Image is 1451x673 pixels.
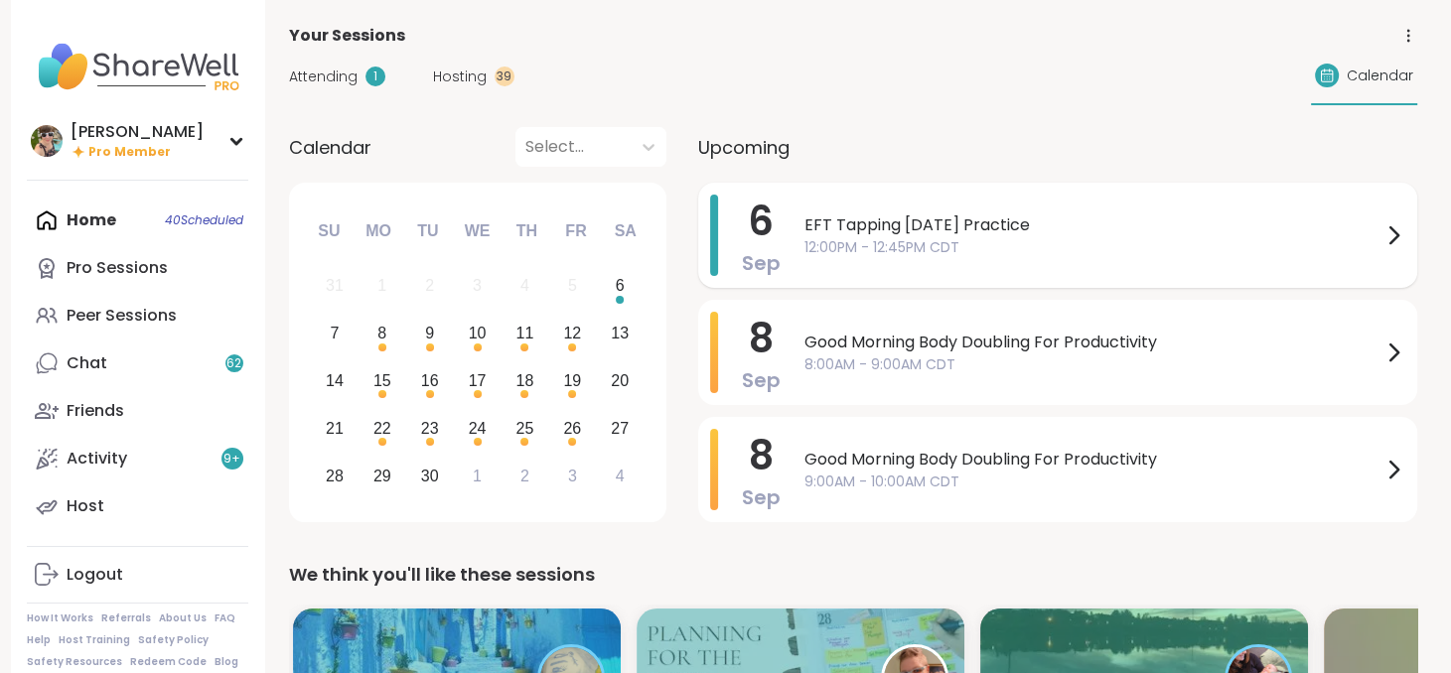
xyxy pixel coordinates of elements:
[67,352,107,374] div: Chat
[804,448,1381,471] span: Good Morning Body Doubling For Productivity
[67,305,177,327] div: Peer Sessions
[698,134,790,161] span: Upcoming
[455,209,499,253] div: We
[67,448,127,470] div: Activity
[406,209,450,253] div: Tu
[215,611,235,625] a: FAQ
[1347,66,1413,86] span: Calendar
[516,367,534,394] div: 18
[516,320,534,346] div: 11
[742,249,781,277] span: Sep
[804,331,1381,354] span: Good Morning Body Doubling For Productivity
[223,451,240,468] span: 9 +
[551,455,594,497] div: Choose Friday, October 3rd, 2025
[469,415,487,442] div: 24
[314,360,357,403] div: Choose Sunday, September 14th, 2025
[520,272,529,299] div: 4
[599,265,642,308] div: Choose Saturday, September 6th, 2025
[495,67,514,86] div: 39
[456,360,499,403] div: Choose Wednesday, September 17th, 2025
[27,655,122,669] a: Safety Resources
[377,272,386,299] div: 1
[504,455,546,497] div: Choose Thursday, October 2nd, 2025
[599,455,642,497] div: Choose Saturday, October 4th, 2025
[616,272,625,299] div: 6
[504,360,546,403] div: Choose Thursday, September 18th, 2025
[456,407,499,450] div: Choose Wednesday, September 24th, 2025
[27,435,248,482] a: Activity9+
[101,611,151,625] a: Referrals
[27,32,248,101] img: ShareWell Nav Logo
[361,265,403,308] div: Not available Monday, September 1st, 2025
[804,471,1381,492] span: 9:00AM - 10:00AM CDT
[599,313,642,355] div: Choose Saturday, September 13th, 2025
[27,387,248,435] a: Friends
[563,415,581,442] div: 26
[616,463,625,489] div: 4
[159,611,207,625] a: About Us
[215,655,238,669] a: Blog
[408,360,451,403] div: Choose Tuesday, September 16th, 2025
[469,320,487,346] div: 10
[326,463,344,489] div: 28
[289,561,1417,589] div: We think you'll like these sessions
[473,463,482,489] div: 1
[473,272,482,299] div: 3
[408,265,451,308] div: Not available Tuesday, September 2nd, 2025
[456,313,499,355] div: Choose Wednesday, September 10th, 2025
[551,360,594,403] div: Choose Friday, September 19th, 2025
[748,194,774,249] span: 6
[361,360,403,403] div: Choose Monday, September 15th, 2025
[505,209,548,253] div: Th
[361,455,403,497] div: Choose Monday, September 29th, 2025
[311,262,644,499] div: month 2025-09
[138,633,209,647] a: Safety Policy
[27,339,248,387] a: Chat62
[599,360,642,403] div: Choose Saturday, September 20th, 2025
[27,482,248,530] a: Host
[504,313,546,355] div: Choose Thursday, September 11th, 2025
[361,313,403,355] div: Choose Monday, September 8th, 2025
[563,367,581,394] div: 19
[67,257,168,279] div: Pro Sessions
[456,265,499,308] div: Not available Wednesday, September 3rd, 2025
[611,415,629,442] div: 27
[408,407,451,450] div: Choose Tuesday, September 23rd, 2025
[314,265,357,308] div: Not available Sunday, August 31st, 2025
[289,67,358,87] span: Attending
[88,144,171,161] span: Pro Member
[603,209,647,253] div: Sa
[365,67,385,86] div: 1
[326,415,344,442] div: 21
[425,320,434,346] div: 9
[804,213,1381,237] span: EFT Tapping [DATE] Practice
[433,67,487,87] span: Hosting
[742,366,781,394] span: Sep
[314,407,357,450] div: Choose Sunday, September 21st, 2025
[469,367,487,394] div: 17
[289,24,405,48] span: Your Sessions
[425,272,434,299] div: 2
[130,655,207,669] a: Redeem Code
[373,415,391,442] div: 22
[307,209,351,253] div: Su
[421,415,439,442] div: 23
[421,463,439,489] div: 30
[27,292,248,339] a: Peer Sessions
[749,311,774,366] span: 8
[804,354,1381,375] span: 8:00AM - 9:00AM CDT
[568,272,577,299] div: 5
[504,265,546,308] div: Not available Thursday, September 4th, 2025
[59,633,130,647] a: Host Training
[749,428,774,483] span: 8
[373,367,391,394] div: 15
[326,367,344,394] div: 14
[568,463,577,489] div: 3
[27,633,51,647] a: Help
[504,407,546,450] div: Choose Thursday, September 25th, 2025
[804,237,1381,258] span: 12:00PM - 12:45PM CDT
[27,611,93,625] a: How It Works
[71,121,204,143] div: [PERSON_NAME]
[377,320,386,346] div: 8
[421,367,439,394] div: 16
